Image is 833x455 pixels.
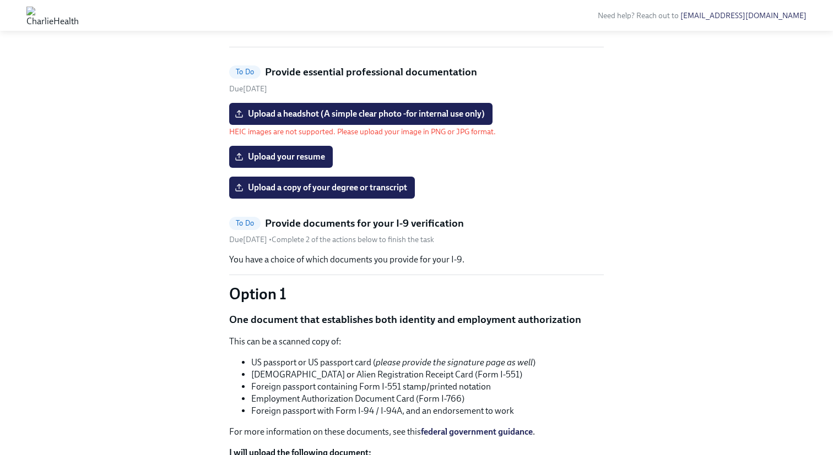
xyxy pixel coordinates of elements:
span: To Do [229,219,261,227]
h5: Provide documents for your I-9 verification [265,216,464,231]
span: Upload your resume [237,151,325,162]
label: Upload a copy of your degree or transcript [229,177,415,199]
li: Foreign passport with Form I-94 / I-94A, and an endorsement to work [251,405,604,417]
em: please provide the signature page as well [376,357,533,368]
span: To Do [229,68,261,76]
p: Option 1 [229,284,604,304]
p: HEIC images are not supported. Please upload your image in PNG or JPG format. [229,127,496,137]
li: [DEMOGRAPHIC_DATA] or Alien Registration Receipt Card (Form I-551) [251,369,604,381]
a: To DoProvide essential professional documentationDue[DATE] [229,65,604,94]
span: Upload a headshot (A simple clear photo -for internal use only) [237,108,485,119]
span: Friday, October 3rd 2025, 9:00 am [229,84,267,94]
h5: Provide essential professional documentation [265,65,477,79]
a: federal government guidance [421,426,533,437]
span: Friday, October 3rd 2025, 9:00 am [229,235,269,244]
div: • Complete 2 of the actions below to finish the task [229,234,434,245]
li: US passport or US passport card ( ) [251,357,604,369]
p: This can be a scanned copy of: [229,336,604,348]
span: Upload a copy of your degree or transcript [237,182,407,193]
img: CharlieHealth [26,7,79,24]
a: To DoProvide documents for your I-9 verificationDue[DATE] •Complete 2 of the actions below to fin... [229,216,604,245]
span: Need help? Reach out to [598,11,807,20]
p: One document that establishes both identity and employment authorization [229,313,604,327]
label: Upload a headshot (A simple clear photo -for internal use only) [229,103,493,125]
p: For more information on these documents, see this . [229,426,604,438]
li: Employment Authorization Document Card (Form I-766) [251,393,604,405]
label: Upload your resume [229,146,333,168]
a: [EMAIL_ADDRESS][DOMAIN_NAME] [680,11,807,20]
li: Foreign passport containing Form I-551 stamp/printed notation [251,381,604,393]
p: You have a choice of which documents you provide for your I-9. [229,254,604,266]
